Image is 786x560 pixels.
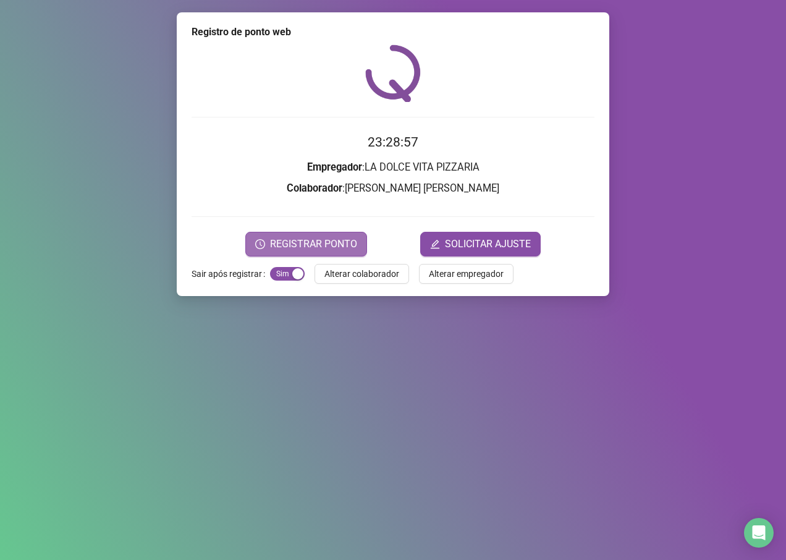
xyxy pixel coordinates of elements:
img: QRPoint [365,45,421,102]
button: Alterar empregador [419,264,513,284]
span: REGISTRAR PONTO [270,237,357,252]
span: edit [430,239,440,249]
time: 23:28:57 [368,135,418,150]
span: Alterar colaborador [324,267,399,281]
label: Sair após registrar [192,264,270,284]
span: Alterar empregador [429,267,504,281]
strong: Empregador [307,161,362,173]
span: SOLICITAR AJUSTE [445,237,531,252]
h3: : LA DOLCE VITA PIZZARIA [192,159,594,176]
strong: Colaborador [287,182,342,194]
div: Open Intercom Messenger [744,518,774,548]
button: Alterar colaborador [315,264,409,284]
h3: : [PERSON_NAME] [PERSON_NAME] [192,180,594,197]
button: editSOLICITAR AJUSTE [420,232,541,257]
span: clock-circle [255,239,265,249]
div: Registro de ponto web [192,25,594,40]
button: REGISTRAR PONTO [245,232,367,257]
